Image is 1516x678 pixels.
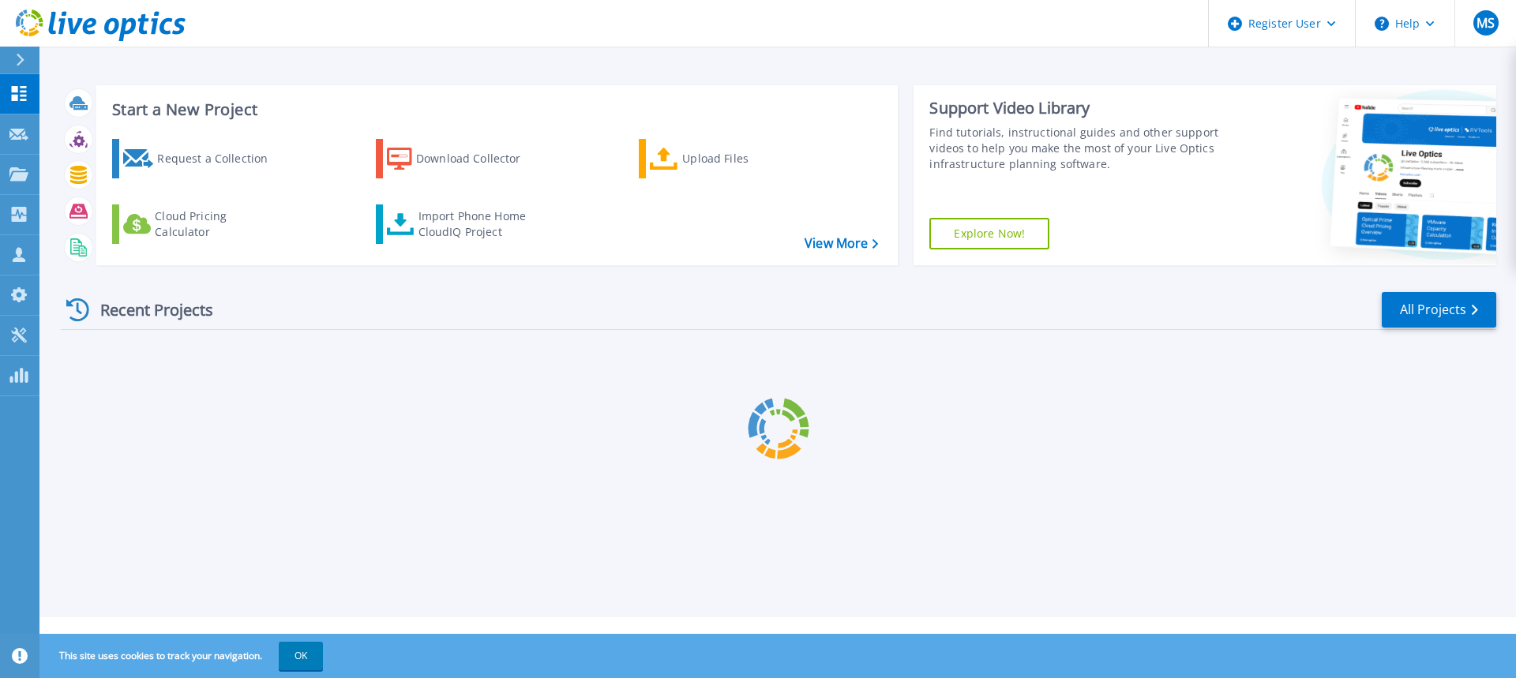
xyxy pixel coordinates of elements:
[61,290,235,329] div: Recent Projects
[682,143,809,174] div: Upload Files
[112,139,288,178] a: Request a Collection
[416,143,542,174] div: Download Collector
[155,208,281,240] div: Cloud Pricing Calculator
[1382,292,1496,328] a: All Projects
[1477,17,1495,29] span: MS
[929,125,1226,172] div: Find tutorials, instructional guides and other support videos to help you make the most of your L...
[376,139,552,178] a: Download Collector
[157,143,283,174] div: Request a Collection
[112,101,878,118] h3: Start a New Project
[929,98,1226,118] div: Support Video Library
[639,139,815,178] a: Upload Files
[929,218,1049,249] a: Explore Now!
[112,204,288,244] a: Cloud Pricing Calculator
[43,642,323,670] span: This site uses cookies to track your navigation.
[418,208,542,240] div: Import Phone Home CloudIQ Project
[279,642,323,670] button: OK
[805,236,878,251] a: View More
